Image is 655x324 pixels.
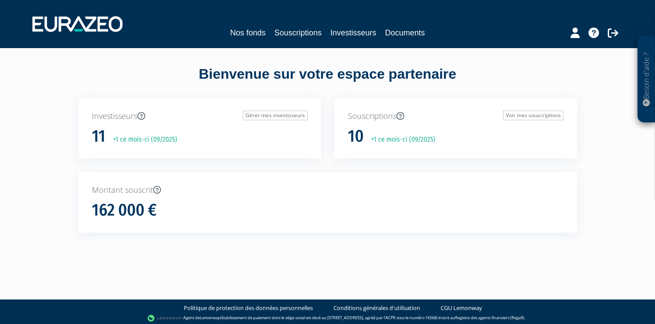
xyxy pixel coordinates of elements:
a: CGU Lemonway [441,304,482,312]
img: 1732889491-logotype_eurazeo_blanc_rvb.png [32,16,123,32]
p: Besoin d'aide ? [641,40,651,118]
h1: 11 [92,127,105,146]
a: Documents [385,27,425,39]
p: +1 ce mois-ci (09/2025) [107,135,177,145]
p: Montant souscrit [92,185,564,196]
h1: 162 000 € [92,201,157,219]
a: Souscriptions [274,27,322,39]
a: Lemonway [200,315,220,321]
div: - Agent de (établissement de paiement dont le siège social est situé au [STREET_ADDRESS], agréé p... [9,314,646,323]
a: Gérer mes investisseurs [243,111,308,120]
a: Investisseurs [330,27,376,39]
p: Investisseurs [92,111,308,122]
a: Conditions générales d'utilisation [333,304,420,312]
div: Bienvenue sur votre espace partenaire [72,64,584,98]
a: Nos fonds [230,27,266,39]
a: Voir mes souscriptions [503,111,564,120]
h1: 10 [348,127,364,146]
img: logo-lemonway.png [147,314,181,323]
a: Politique de protection des données personnelles [184,304,313,312]
p: +1 ce mois-ci (09/2025) [365,135,435,145]
a: Registre des agents financiers (Regafi) [455,315,524,321]
p: Souscriptions [348,111,564,122]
